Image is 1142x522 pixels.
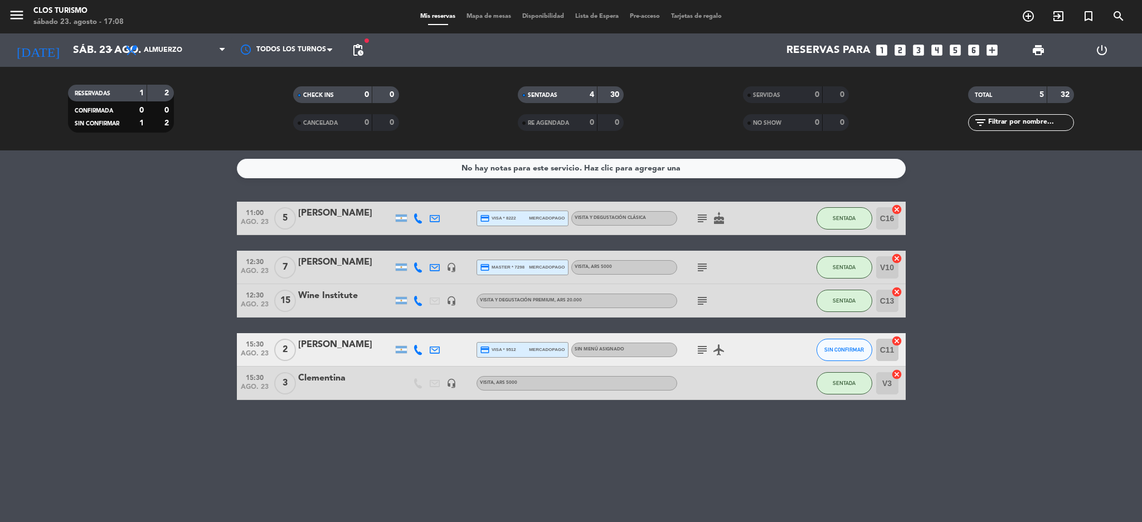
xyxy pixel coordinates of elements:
[974,116,987,129] i: filter_list
[241,350,269,363] span: ago. 23
[274,339,296,361] span: 2
[298,206,393,221] div: [PERSON_NAME]
[390,119,396,126] strong: 0
[966,43,981,57] i: looks_6
[480,213,516,223] span: visa * 8222
[987,116,1073,129] input: Filtrar por nombre...
[164,119,171,127] strong: 2
[815,91,819,99] strong: 0
[840,91,847,99] strong: 0
[529,346,565,353] span: mercadopago
[461,162,681,175] div: No hay notas para este servicio. Haz clic para agregar una
[665,13,727,19] span: Tarjetas de regalo
[480,380,517,385] span: VISITA
[363,37,370,44] span: fiber_manual_record
[712,212,726,225] i: cake
[817,290,872,312] button: SENTADA
[241,370,269,383] span: 15:30
[517,13,570,19] span: Disponibilidad
[753,92,780,98] span: SERVIDAS
[365,119,369,126] strong: 0
[494,380,517,385] span: , ARS 5000
[874,43,889,57] i: looks_one
[529,264,565,271] span: mercadopago
[446,262,456,272] i: headset_mic
[365,91,369,99] strong: 0
[893,43,907,57] i: looks_two
[390,91,396,99] strong: 0
[164,106,171,114] strong: 0
[1112,9,1125,23] i: search
[696,294,709,308] i: subject
[696,212,709,225] i: subject
[139,89,144,97] strong: 1
[712,343,726,357] i: airplanemode_active
[415,13,461,19] span: Mis reservas
[696,343,709,357] i: subject
[241,206,269,218] span: 11:00
[833,215,856,221] span: SENTADA
[948,43,963,57] i: looks_5
[104,43,117,57] i: arrow_drop_down
[975,92,992,98] span: TOTAL
[891,253,902,264] i: cancel
[930,43,944,57] i: looks_4
[446,378,456,388] i: headset_mic
[480,262,525,272] span: master * 7298
[75,108,113,114] span: CONFIRMADA
[139,106,144,114] strong: 0
[241,255,269,267] span: 12:30
[624,13,665,19] span: Pre-acceso
[570,13,624,19] span: Lista de Espera
[298,371,393,386] div: Clementina
[528,92,557,98] span: SENTADAS
[164,89,171,97] strong: 2
[833,380,856,386] span: SENTADA
[480,345,490,355] i: credit_card
[446,296,456,306] i: headset_mic
[1082,9,1095,23] i: turned_in_not
[891,286,902,297] i: cancel
[817,256,872,279] button: SENTADA
[753,120,781,126] span: NO SHOW
[575,347,624,352] span: Sin menú asignado
[241,383,269,396] span: ago. 23
[817,339,872,361] button: SIN CONFIRMAR
[817,372,872,394] button: SENTADA
[833,264,856,270] span: SENTADA
[1052,9,1065,23] i: exit_to_app
[241,218,269,231] span: ago. 23
[274,372,296,394] span: 3
[891,204,902,215] i: cancel
[840,119,847,126] strong: 0
[8,7,25,23] i: menu
[589,265,612,269] span: , ARS 5000
[241,288,269,301] span: 12:30
[615,119,621,126] strong: 0
[274,256,296,279] span: 7
[817,207,872,230] button: SENTADA
[274,207,296,230] span: 5
[298,255,393,270] div: [PERSON_NAME]
[610,91,621,99] strong: 30
[298,338,393,352] div: [PERSON_NAME]
[351,43,365,57] span: pending_actions
[75,91,110,96] span: RESERVADAS
[528,120,569,126] span: RE AGENDADA
[575,265,612,269] span: VISITA
[555,298,582,303] span: , ARS 20.000
[8,38,67,62] i: [DATE]
[1095,43,1109,57] i: power_settings_new
[529,214,565,222] span: mercadopago
[575,216,646,220] span: VISITA Y DEGUSTACIÓN CLÁSICA
[480,298,582,303] span: VISITA Y DEGUSTACIÓN PREMIUM
[590,91,594,99] strong: 4
[241,337,269,350] span: 15:30
[833,297,856,304] span: SENTADA
[480,345,516,355] span: visa * 9512
[985,43,999,57] i: add_box
[274,290,296,312] span: 15
[75,121,119,126] span: SIN CONFIRMAR
[815,119,819,126] strong: 0
[891,335,902,347] i: cancel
